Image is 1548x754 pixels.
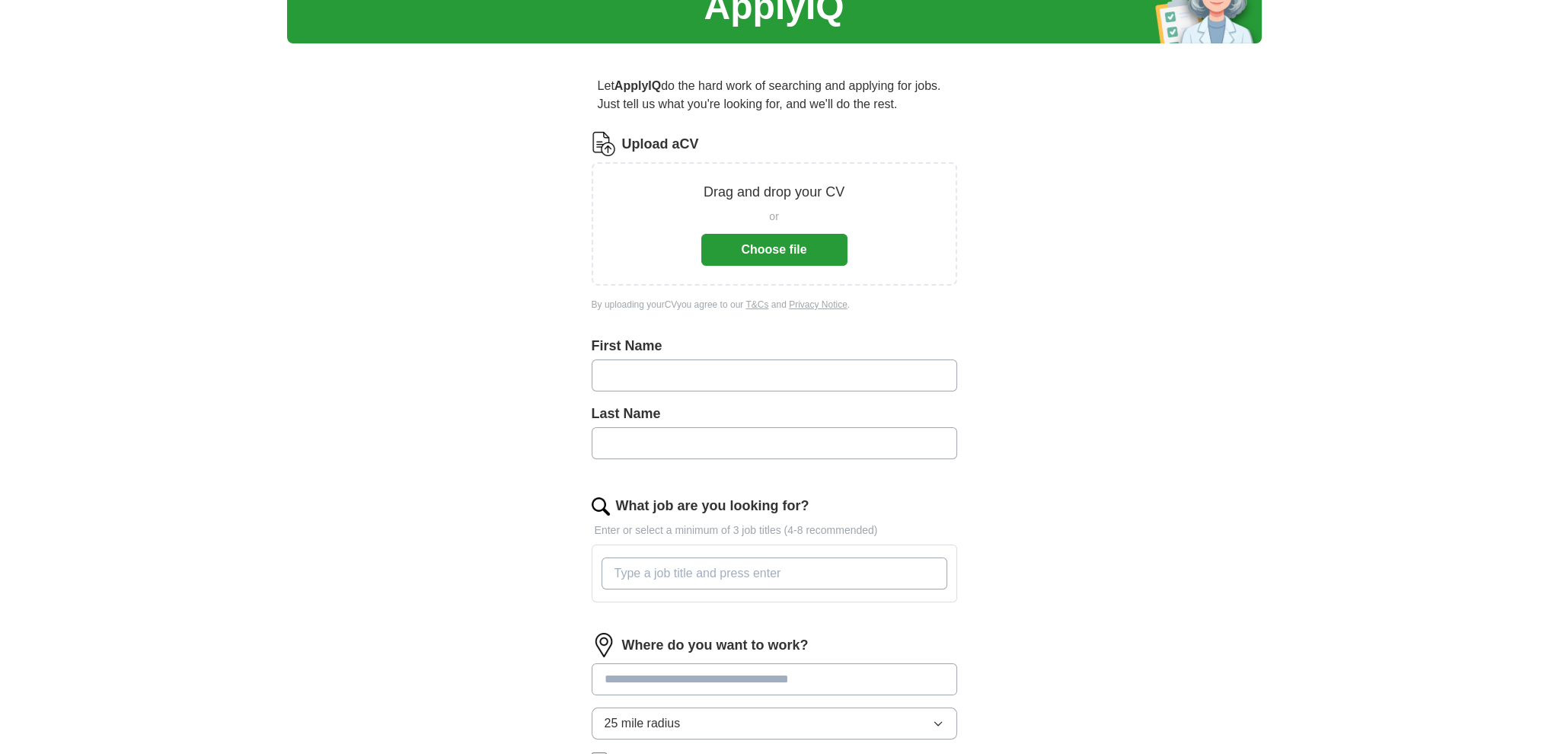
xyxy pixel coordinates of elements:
[592,497,610,516] img: search.png
[616,496,809,516] label: What job are you looking for?
[592,522,957,538] p: Enter or select a minimum of 3 job titles (4-8 recommended)
[592,298,957,312] div: By uploading your CV you agree to our and .
[745,299,768,310] a: T&Cs
[789,299,847,310] a: Privacy Notice
[605,714,681,733] span: 25 mile radius
[592,708,957,740] button: 25 mile radius
[592,633,616,657] img: location.png
[592,336,957,356] label: First Name
[769,209,778,225] span: or
[622,134,699,155] label: Upload a CV
[592,132,616,156] img: CV Icon
[614,79,661,92] strong: ApplyIQ
[602,558,947,589] input: Type a job title and press enter
[704,182,844,203] p: Drag and drop your CV
[592,71,957,120] p: Let do the hard work of searching and applying for jobs. Just tell us what you're looking for, an...
[701,234,847,266] button: Choose file
[592,404,957,424] label: Last Name
[622,635,809,656] label: Where do you want to work?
